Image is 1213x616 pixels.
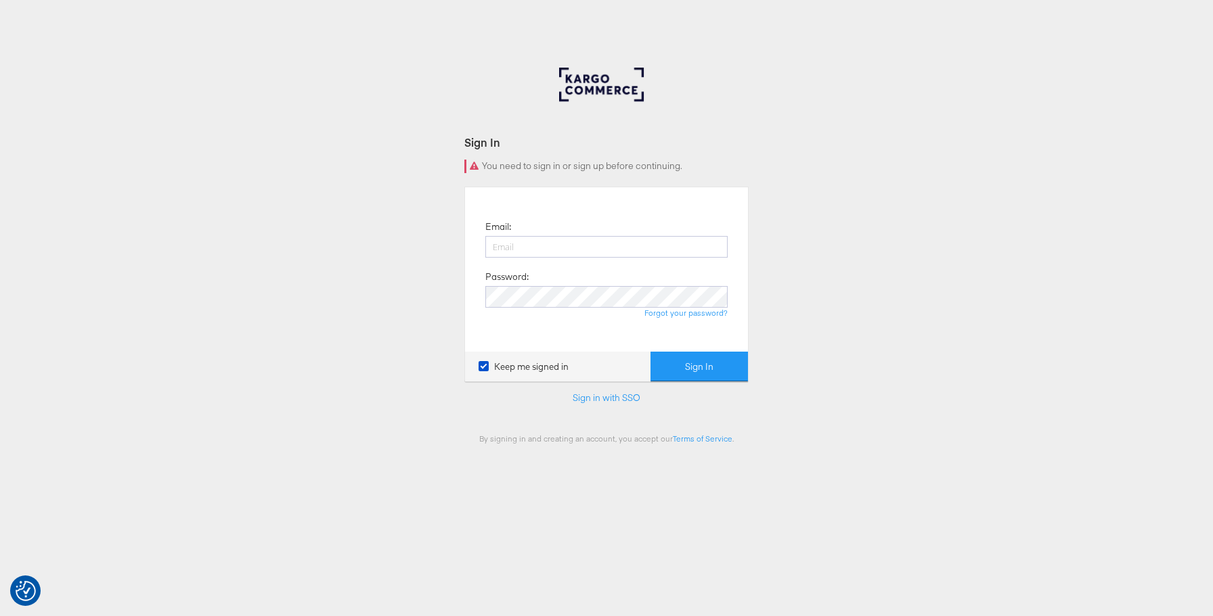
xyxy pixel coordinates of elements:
[644,308,728,318] a: Forgot your password?
[485,270,529,283] label: Password:
[16,581,36,601] button: Consent Preferences
[464,135,749,150] div: Sign In
[464,160,749,173] div: You need to sign in or sign up before continuing.
[573,392,640,404] a: Sign in with SSO
[673,433,732,444] a: Terms of Service
[16,581,36,601] img: Revisit consent button
[464,433,749,444] div: By signing in and creating an account, you accept our .
[485,220,511,233] label: Email:
[485,236,728,258] input: Email
[479,360,569,373] label: Keep me signed in
[650,352,748,382] button: Sign In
